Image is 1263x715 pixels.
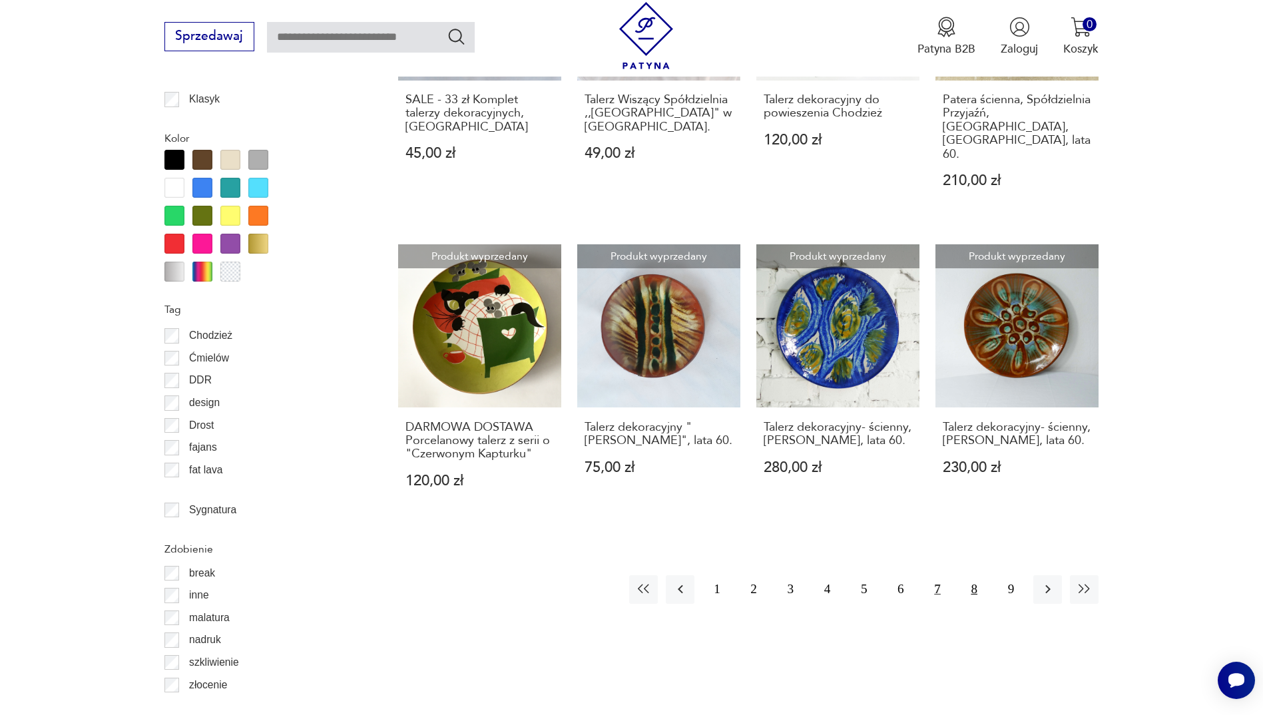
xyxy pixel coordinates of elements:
iframe: Smartsupp widget button [1218,662,1255,699]
h3: Talerz dekoracyjny do powieszenia Chodzież [764,93,912,120]
img: Ikona medalu [936,17,957,37]
button: 5 [850,575,878,604]
a: Produkt wyprzedanyTalerz dekoracyjny- ścienny, Łysa Góra, lata 60.Talerz dekoracyjny- ścienny, [P... [756,244,919,519]
button: 9 [997,575,1025,604]
button: 4 [813,575,842,604]
p: Zdobienie [164,541,360,558]
button: 3 [776,575,805,604]
img: Ikona koszyka [1071,17,1091,37]
h3: Talerz dekoracyjny- ścienny, [PERSON_NAME], lata 60. [764,421,912,448]
button: 2 [740,575,768,604]
p: 120,00 zł [405,474,554,488]
h3: DARMOWA DOSTAWA Porcelanowy talerz z serii o "Czerwonym Kapturku" [405,421,554,461]
p: Koszyk [1063,41,1099,57]
p: DDR [189,371,212,389]
a: Produkt wyprzedanyTalerz dekoracyjny "Łysa Góra", lata 60.Talerz dekoracyjny "[PERSON_NAME]", lat... [577,244,740,519]
p: złocenie [189,676,227,694]
p: 49,00 zł [585,146,733,160]
p: Zaloguj [1001,41,1038,57]
h3: SALE - 33 zł Komplet talerzy dekoracyjnych, [GEOGRAPHIC_DATA] [405,93,554,134]
button: Sprzedawaj [164,22,254,51]
button: Patyna B2B [917,17,975,57]
button: 8 [960,575,989,604]
p: Chodzież [189,327,232,344]
p: fajans [189,439,217,456]
img: Ikonka użytkownika [1009,17,1030,37]
p: 45,00 zł [405,146,554,160]
p: Drost [189,417,214,434]
h3: Patera ścienna, Spółdzielnia Przyjaźń, [GEOGRAPHIC_DATA], [GEOGRAPHIC_DATA], lata 60. [943,93,1091,161]
p: 75,00 zł [585,461,733,475]
h3: Talerz dekoracyjny- ścienny, [PERSON_NAME], lata 60. [943,421,1091,448]
p: 210,00 zł [943,174,1091,188]
p: 230,00 zł [943,461,1091,475]
p: Ćmielów [189,350,229,367]
p: Kolor [164,130,360,147]
a: Sprzedawaj [164,32,254,43]
p: fat lava [189,461,222,479]
button: Szukaj [447,27,466,46]
p: inne [189,587,208,604]
p: break [189,565,215,582]
button: 7 [923,575,951,604]
p: Klasyk [189,91,220,108]
button: 6 [886,575,915,604]
p: Patyna B2B [917,41,975,57]
p: design [189,394,220,411]
a: Produkt wyprzedanyDARMOWA DOSTAWA Porcelanowy talerz z serii o "Czerwonym Kapturku"DARMOWA DOSTAW... [398,244,561,519]
a: Ikona medaluPatyna B2B [917,17,975,57]
p: szkliwienie [189,654,239,671]
p: Sygnatura [189,501,236,519]
p: malatura [189,609,230,626]
h3: Talerz Wiszący Spółdzielnia ,,[GEOGRAPHIC_DATA]" w [GEOGRAPHIC_DATA]. [585,93,733,134]
button: Zaloguj [1001,17,1038,57]
p: Tag [164,301,360,318]
h3: Talerz dekoracyjny "[PERSON_NAME]", lata 60. [585,421,733,448]
p: nadruk [189,631,221,648]
a: Produkt wyprzedanyTalerz dekoracyjny- ścienny, Łysa Góra, lata 60.Talerz dekoracyjny- ścienny, [P... [935,244,1099,519]
div: 0 [1083,17,1097,31]
p: 120,00 zł [764,133,912,147]
button: 1 [702,575,731,604]
img: Patyna - sklep z meblami i dekoracjami vintage [613,2,680,69]
p: 280,00 zł [764,461,912,475]
button: 0Koszyk [1063,17,1099,57]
